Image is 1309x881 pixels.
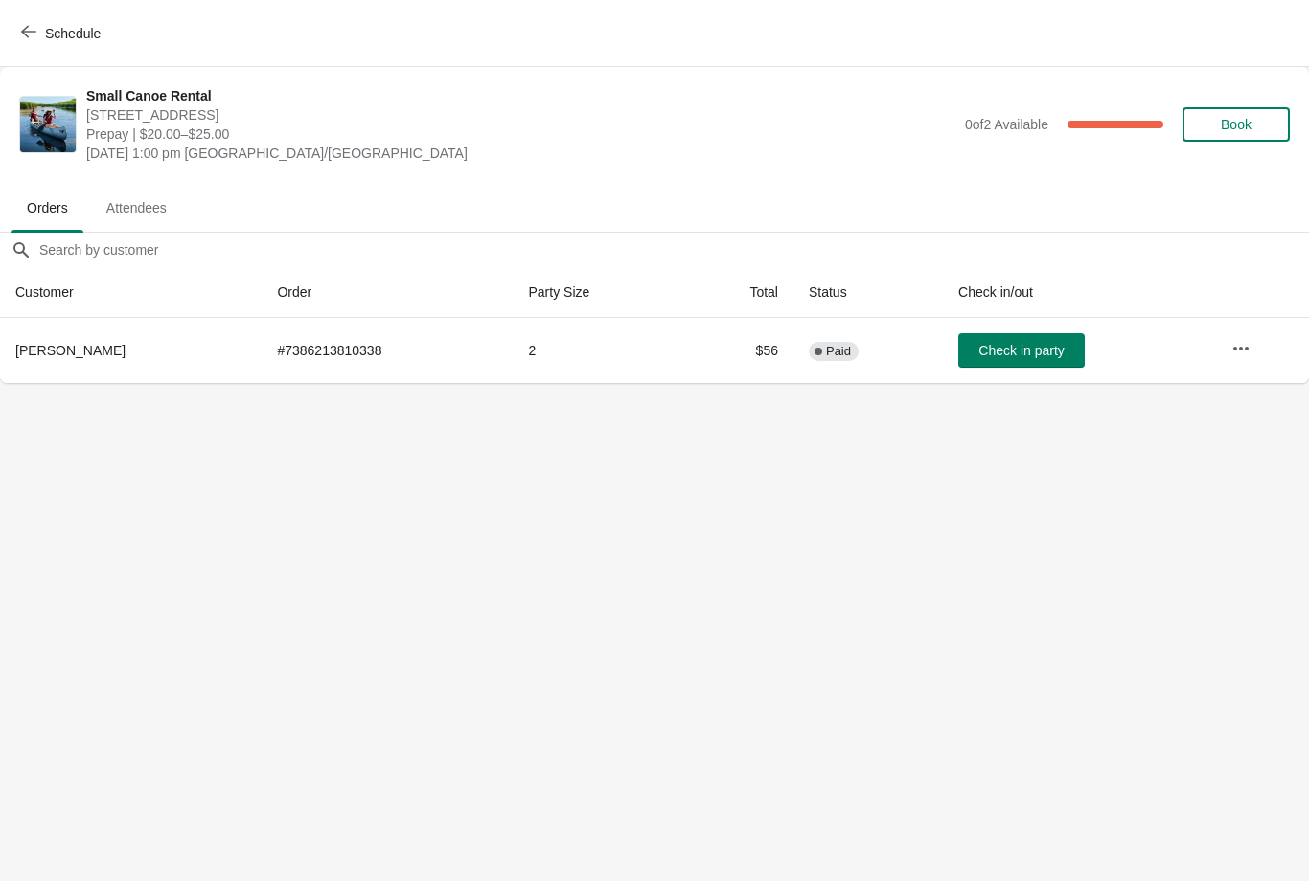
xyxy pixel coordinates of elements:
span: Attendees [91,191,182,225]
td: $56 [684,318,793,383]
span: Small Canoe Rental [86,86,955,105]
span: [STREET_ADDRESS] [86,105,955,124]
span: [PERSON_NAME] [15,343,126,358]
th: Party Size [514,267,684,318]
span: Paid [826,344,851,359]
th: Order [262,267,513,318]
span: [DATE] 1:00 pm [GEOGRAPHIC_DATA]/[GEOGRAPHIC_DATA] [86,144,955,163]
button: Check in party [958,333,1085,368]
input: Search by customer [38,233,1309,267]
span: Check in party [978,343,1064,358]
span: Book [1221,117,1252,132]
span: Prepay | $20.00–$25.00 [86,124,955,144]
img: Small Canoe Rental [20,97,76,152]
span: 0 of 2 Available [965,117,1048,132]
span: Orders [11,191,83,225]
td: 2 [514,318,684,383]
th: Check in/out [943,267,1216,318]
th: Total [684,267,793,318]
button: Schedule [10,16,116,51]
th: Status [793,267,943,318]
span: Schedule [45,26,101,41]
button: Book [1183,107,1290,142]
td: # 7386213810338 [262,318,513,383]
